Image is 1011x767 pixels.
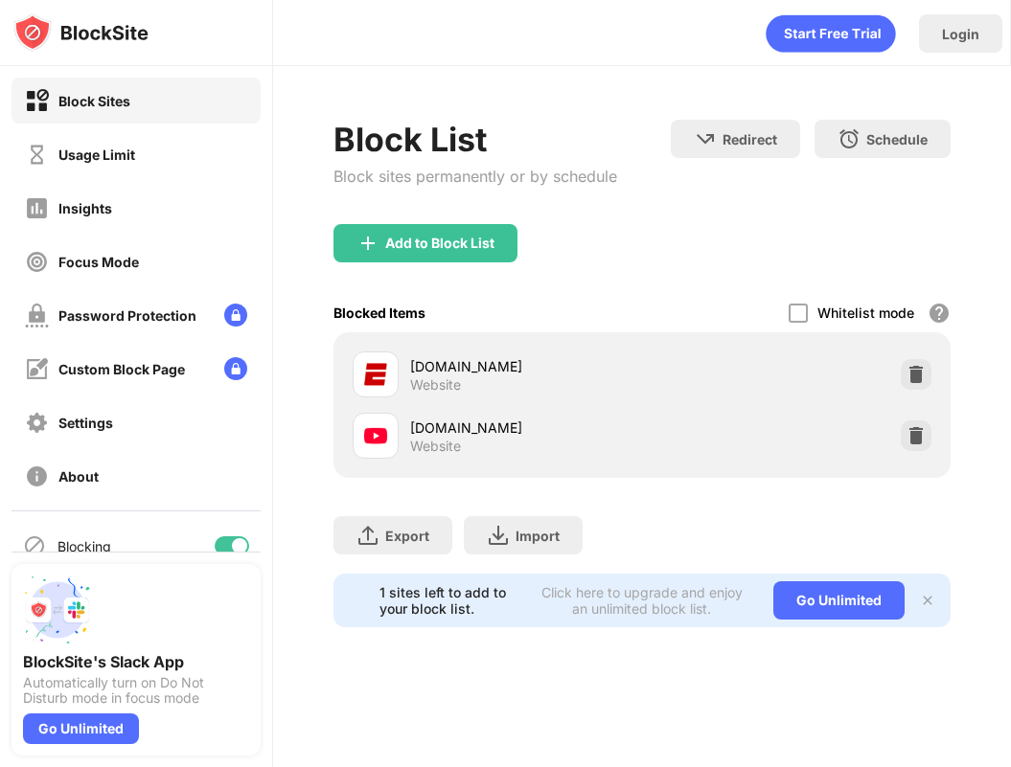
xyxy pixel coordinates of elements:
img: blocking-icon.svg [23,534,46,557]
div: [DOMAIN_NAME] [410,356,642,376]
img: lock-menu.svg [224,357,247,380]
div: 1 sites left to add to your block list. [379,584,521,617]
div: Custom Block Page [58,361,185,377]
div: Login [942,26,979,42]
div: Password Protection [58,307,196,324]
div: [DOMAIN_NAME] [410,417,642,438]
div: Click here to upgrade and enjoy an unlimited block list. [533,584,749,617]
img: password-protection-off.svg [25,304,49,327]
img: focus-off.svg [25,250,49,274]
div: Export [385,528,429,544]
img: time-usage-off.svg [25,143,49,167]
div: About [58,468,99,485]
div: Block Sites [58,93,130,109]
div: Website [410,376,461,394]
img: block-on.svg [25,89,49,113]
div: Focus Mode [58,254,139,270]
div: Redirect [723,131,777,147]
div: Whitelist mode [817,305,914,321]
img: favicons [364,363,387,386]
div: animation [766,14,896,53]
div: Block List [333,120,617,159]
img: customize-block-page-off.svg [25,357,49,381]
div: Import [516,528,560,544]
img: lock-menu.svg [224,304,247,327]
img: insights-off.svg [25,196,49,220]
img: favicons [364,424,387,447]
div: Schedule [866,131,928,147]
div: Go Unlimited [773,581,905,620]
div: Website [410,438,461,455]
div: Insights [58,200,112,216]
div: Settings [58,415,113,431]
div: Blocked Items [333,305,425,321]
div: Automatically turn on Do Not Disturb mode in focus mode [23,675,249,706]
div: Block sites permanently or by schedule [333,167,617,186]
img: push-slack.svg [23,575,92,644]
div: Usage Limit [58,147,135,163]
div: Blocking [57,538,111,554]
div: Go Unlimited [23,713,139,744]
img: x-button.svg [920,593,935,608]
img: settings-off.svg [25,411,49,435]
img: about-off.svg [25,464,49,488]
img: logo-blocksite.svg [13,13,149,52]
div: Add to Block List [385,236,494,251]
div: BlockSite's Slack App [23,652,249,671]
